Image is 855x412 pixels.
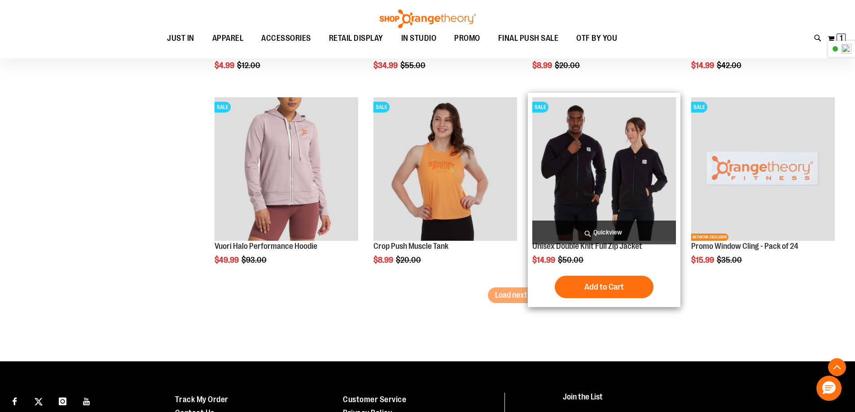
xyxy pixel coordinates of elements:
div: product [369,93,522,287]
div: product [210,93,363,287]
img: Product image for Unisex Double Knit Full Zip Jacket [532,97,676,241]
span: $4.99 [215,61,236,70]
a: Visit our Facebook page [7,393,22,408]
img: Twitter [35,398,43,406]
h4: Join the List [563,393,834,409]
span: $35.00 [717,256,743,265]
a: Track My Order [175,395,228,404]
span: $15.99 [691,256,715,265]
a: FINAL PUSH SALE [489,28,568,48]
span: JUST IN [167,28,194,48]
span: $20.00 [555,61,581,70]
a: Promo Window Cling - Pack of 24 [691,242,798,251]
span: SALE [532,102,548,113]
span: OTF BY YOU [576,28,617,48]
span: $93.00 [241,256,268,265]
a: OTF BY YOU [567,28,626,49]
img: Product image for Window Cling Orange - Pack of 24 [691,97,835,241]
span: $8.99 [373,256,395,265]
a: Product image for Window Cling Orange - Pack of 24SALENETWORK EXCLUSIVE [691,97,835,242]
span: $34.99 [373,61,399,70]
div: product [528,93,680,307]
span: $8.99 [532,61,553,70]
span: ACCESSORIES [261,28,311,48]
a: Visit our X page [31,393,47,408]
a: Product image for Unisex Double Knit Full Zip JacketSALE [532,97,676,242]
span: Add to Cart [584,282,624,292]
a: Unisex Double Knit Full Zip Jacket [532,242,642,251]
span: $14.99 [532,256,557,265]
img: Product image for Vuori Halo Performance Hoodie [215,97,358,241]
span: $14.99 [691,61,715,70]
span: $42.00 [717,61,743,70]
button: Add to Cart [555,276,653,298]
img: Shop Orangetheory [378,9,477,28]
a: Visit our Youtube page [79,393,95,408]
span: $12.00 [237,61,262,70]
span: $49.99 [215,256,240,265]
span: APPAREL [212,28,244,48]
button: Hello, have a question? Let’s chat. [816,376,842,401]
a: PROMO [445,28,489,49]
a: APPAREL [203,28,253,49]
img: Product image for Crop Push Muscle Tank [373,97,517,241]
span: RETAIL DISPLAY [329,28,383,48]
span: $20.00 [396,256,422,265]
span: IN STUDIO [401,28,437,48]
a: ACCESSORIES [252,28,320,49]
span: SALE [215,102,231,113]
a: Visit our Instagram page [55,393,70,408]
span: PROMO [454,28,480,48]
span: SALE [373,102,390,113]
a: Vuori Halo Performance Hoodie [215,242,317,251]
a: IN STUDIO [392,28,446,49]
button: Load next items [488,287,555,303]
div: product [687,93,839,287]
button: Back To Top [828,358,846,376]
span: 1 [840,34,843,43]
span: $55.00 [400,61,427,70]
a: Product image for Crop Push Muscle TankSALE [373,97,517,242]
span: $50.00 [558,256,585,265]
a: RETAIL DISPLAY [320,28,392,49]
a: Customer Service [343,395,406,404]
a: Quickview [532,221,676,244]
span: NETWORK EXCLUSIVE [691,234,728,241]
span: SALE [691,102,707,113]
a: JUST IN [158,28,203,49]
a: Product image for Vuori Halo Performance HoodieSALE [215,97,358,242]
span: Load next items [495,291,548,299]
span: FINAL PUSH SALE [498,28,559,48]
a: Crop Push Muscle Tank [373,242,448,251]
